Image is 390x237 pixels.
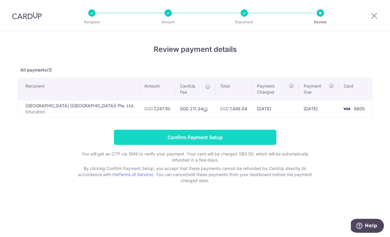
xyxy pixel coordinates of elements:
[139,78,175,100] th: Amount
[180,83,203,95] span: CardUp Fee
[18,44,372,55] h4: Review payment details
[252,100,299,117] td: [DATE]
[304,83,327,95] span: Payment Due
[74,151,316,163] p: You will get an OTP via SMS to verify your payment. Your card will be charged S$0.50, which will ...
[339,78,372,100] th: Card
[354,106,365,111] span: 8605
[146,19,191,25] p: Amount
[257,83,287,95] span: Payment Charged
[298,19,343,25] p: Review
[215,100,252,117] td: 7,498.84
[74,165,316,184] p: By clicking Confirm Payment Setup, you accept that these payments cannot be refunded by CardUp di...
[144,106,153,111] span: SGD
[175,100,215,117] td: SGD 211.34
[118,172,152,177] a: Terms of Service
[12,12,42,19] img: CardUp
[139,100,175,117] td: 7,287.50
[341,105,353,112] img: <span class="translation_missing" title="translation missing: en.account_steps.new_confirm_form.b...
[18,100,139,117] td: [GEOGRAPHIC_DATA] ([GEOGRAPHIC_DATA]) Pte. Ltd.
[222,19,267,25] p: Document
[114,130,276,145] input: Confirm Payment Setup
[18,78,139,100] th: Recipient
[69,19,114,25] p: Recipient
[351,219,384,234] iframe: Opens a widget where you can find more information
[299,100,339,117] td: [DATE]
[220,106,229,111] span: SGD
[25,109,135,115] p: Education
[18,67,372,73] p: All payments(1)
[215,78,252,100] th: Total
